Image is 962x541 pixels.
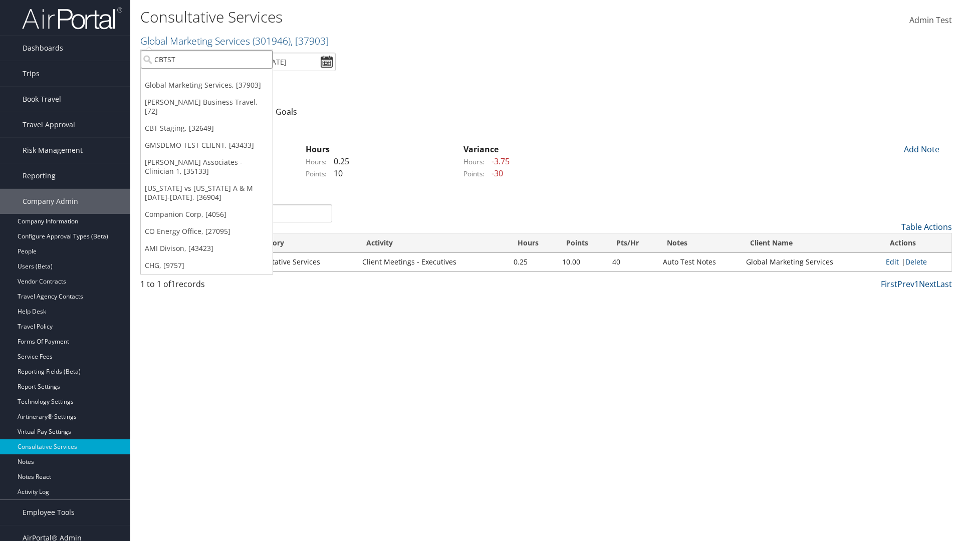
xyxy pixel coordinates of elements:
[557,233,607,253] th: Points
[463,157,485,167] label: Hours:
[23,36,63,61] span: Dashboards
[607,233,658,253] th: Pts/Hr
[329,156,349,167] span: 0.25
[658,233,741,253] th: Notes
[897,143,944,155] div: Add Note
[658,253,741,271] td: Auto Test Notes
[905,257,927,266] a: Delete
[244,253,357,271] td: Consultative Services
[23,163,56,188] span: Reporting
[914,279,919,290] a: 1
[306,157,327,167] label: Hours:
[463,169,485,179] label: Points:
[881,253,951,271] td: |
[141,77,273,94] a: Global Marketing Services, [37903]
[276,106,297,117] a: Goals
[253,34,291,48] span: ( 301946 )
[141,240,273,257] a: AMI Divison, [43423]
[909,5,952,36] a: Admin Test
[141,257,273,274] a: CHG, [9757]
[741,233,880,253] th: Client Name
[244,233,357,253] th: Category: activate to sort column ascending
[357,253,509,271] td: Client Meetings - Executives
[306,169,327,179] label: Points:
[557,253,607,271] td: 10.00
[329,168,343,179] span: 10
[487,156,510,167] span: -3.75
[509,253,557,271] td: 0.25
[881,233,951,253] th: Actions
[141,223,273,240] a: CO Energy Office, [27095]
[936,279,952,290] a: Last
[909,15,952,26] span: Admin Test
[23,500,75,525] span: Employee Tools
[23,112,75,137] span: Travel Approval
[141,50,273,69] input: Search Accounts
[897,279,914,290] a: Prev
[881,279,897,290] a: First
[22,7,122,30] img: airportal-logo.png
[886,257,899,266] a: Edit
[141,120,273,137] a: CBT Staging, [32649]
[141,180,273,206] a: [US_STATE] vs [US_STATE] A & M [DATE]-[DATE], [36904]
[23,61,40,86] span: Trips
[230,53,336,71] input: [DATE] - [DATE]
[357,233,509,253] th: Activity: activate to sort column ascending
[291,34,329,48] span: , [ 37903 ]
[140,34,329,48] a: Global Marketing Services
[741,253,880,271] td: Global Marketing Services
[171,279,175,290] span: 1
[141,137,273,154] a: GMSDEMO TEST CLIENT, [43433]
[487,168,503,179] span: -30
[141,94,273,120] a: [PERSON_NAME] Business Travel, [72]
[23,87,61,112] span: Book Travel
[141,206,273,223] a: Companion Corp, [4056]
[901,221,952,232] a: Table Actions
[463,144,499,155] strong: Variance
[141,154,273,180] a: [PERSON_NAME] Associates - Clinician 1, [35133]
[23,189,78,214] span: Company Admin
[140,278,332,295] div: 1 to 1 of records
[306,144,330,155] strong: Hours
[607,253,658,271] td: 40
[140,7,681,28] h1: Consultative Services
[919,279,936,290] a: Next
[509,233,557,253] th: Hours
[23,138,83,163] span: Risk Management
